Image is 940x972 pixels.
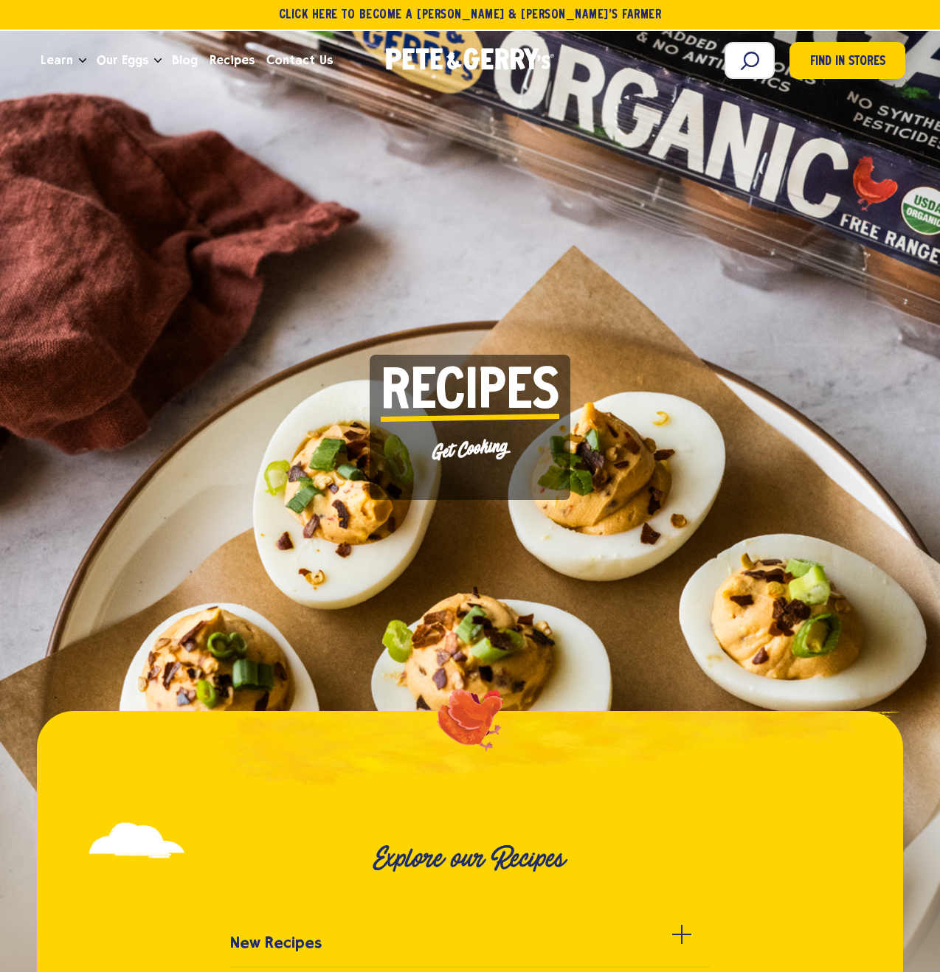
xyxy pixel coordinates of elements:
[91,41,154,80] a: Our Eggs
[380,430,560,469] p: Get Cooking
[260,41,338,80] a: Contact Us
[172,51,198,69] span: Blog
[230,934,710,968] a: New Recipes
[789,42,905,79] a: Find in Stores
[230,934,322,951] h3: New Recipes
[166,41,204,80] a: Blog
[381,366,559,421] span: Recipes
[266,51,332,69] span: Contact Us
[810,52,885,72] span: Find in Stores
[79,58,86,63] button: Open the dropdown menu for Learn
[41,51,73,69] span: Learn
[204,41,260,80] a: Recipes
[97,51,148,69] span: Our Eggs
[725,42,775,79] input: Search
[154,58,162,63] button: Open the dropdown menu for Our Eggs
[210,51,255,69] span: Recipes
[35,41,79,80] a: Learn
[109,843,831,875] h2: Explore our Recipes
